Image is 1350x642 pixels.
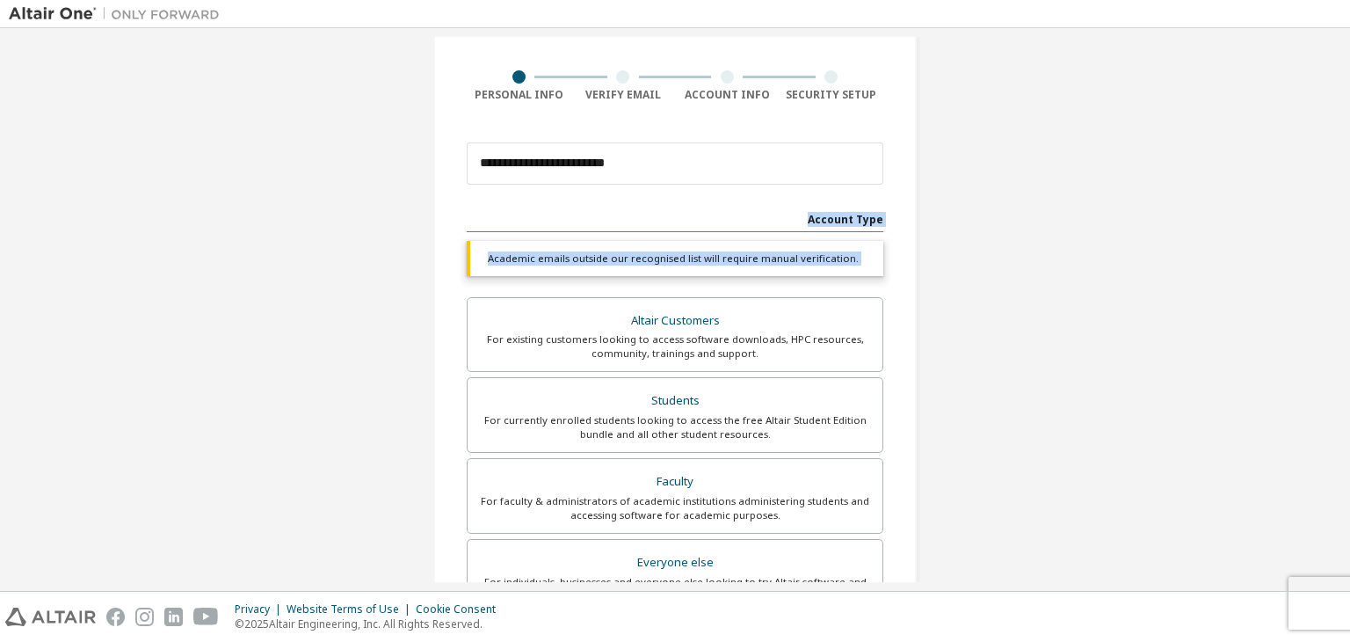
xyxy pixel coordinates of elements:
[478,332,872,361] div: For existing customers looking to access software downloads, HPC resources, community, trainings ...
[780,88,884,102] div: Security Setup
[478,494,872,522] div: For faculty & administrators of academic institutions administering students and accessing softwa...
[135,608,154,626] img: instagram.svg
[287,602,416,616] div: Website Terms of Use
[478,551,872,575] div: Everyone else
[106,608,125,626] img: facebook.svg
[5,608,96,626] img: altair_logo.svg
[571,88,676,102] div: Verify Email
[467,88,571,102] div: Personal Info
[164,608,183,626] img: linkedin.svg
[193,608,219,626] img: youtube.svg
[467,204,883,232] div: Account Type
[478,389,872,413] div: Students
[478,413,872,441] div: For currently enrolled students looking to access the free Altair Student Edition bundle and all ...
[235,602,287,616] div: Privacy
[478,575,872,603] div: For individuals, businesses and everyone else looking to try Altair software and explore our prod...
[478,309,872,333] div: Altair Customers
[675,88,780,102] div: Account Info
[416,602,506,616] div: Cookie Consent
[235,616,506,631] p: © 2025 Altair Engineering, Inc. All Rights Reserved.
[478,470,872,494] div: Faculty
[9,5,229,23] img: Altair One
[467,241,883,276] div: Academic emails outside our recognised list will require manual verification.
